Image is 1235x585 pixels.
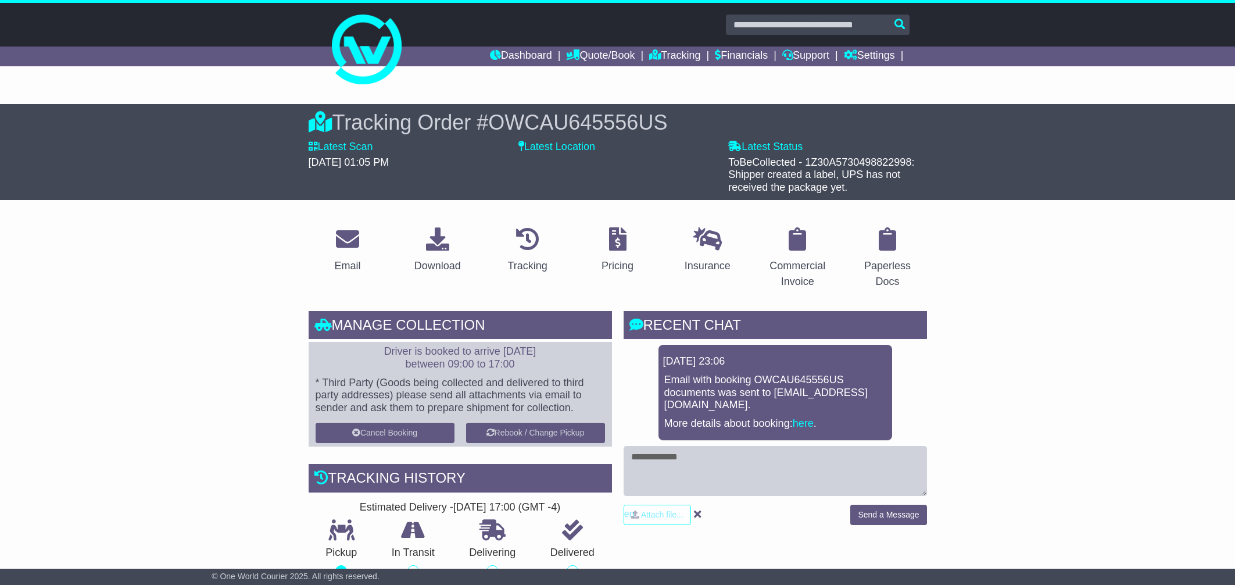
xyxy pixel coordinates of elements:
div: RECENT CHAT [624,311,927,343]
a: Tracking [500,223,554,278]
div: Manage collection [309,311,612,343]
a: Download [407,223,468,278]
a: Tracking [649,47,700,66]
span: ToBeCollected - 1Z30A5730498822998: Shipper created a label, UPS has not received the package yet. [728,156,914,193]
a: here [793,418,814,429]
a: Quote/Book [566,47,635,66]
button: Rebook / Change Pickup [466,423,605,443]
a: Commercial Invoice [758,223,837,294]
a: Paperless Docs [849,223,927,294]
div: Email [334,258,360,274]
div: [DATE] 17:00 (GMT -4) [453,501,560,514]
p: More details about booking: . [664,418,886,430]
label: Latest Scan [309,141,373,154]
span: OWCAU645556US [488,110,667,134]
a: Financials [715,47,768,66]
div: Tracking [507,258,547,274]
div: Commercial Invoice [766,258,829,290]
a: Insurance [677,223,738,278]
a: Pricing [594,223,641,278]
p: Driver is booked to arrive [DATE] between 09:00 to 17:00 [316,345,605,370]
div: Pricing [602,258,633,274]
span: [DATE] 01:05 PM [309,156,389,168]
label: Latest Status [728,141,803,154]
a: Settings [844,47,895,66]
span: © One World Courier 2025. All rights reserved. [212,572,380,581]
a: Dashboard [490,47,552,66]
a: Email [327,223,368,278]
div: Download [414,258,461,274]
div: Insurance [685,258,731,274]
label: Latest Location [518,141,595,154]
a: Support [782,47,829,66]
p: Delivering [452,547,534,559]
div: Tracking Order # [309,110,927,135]
p: Pickup [309,547,375,559]
div: Estimated Delivery - [309,501,612,514]
div: [DATE] 23:06 [663,355,887,368]
p: In Transit [374,547,452,559]
button: Send a Message [850,505,926,525]
div: Tracking history [309,464,612,495]
div: Paperless Docs [856,258,919,290]
button: Cancel Booking [316,423,454,443]
p: Email with booking OWCAU645556US documents was sent to [EMAIL_ADDRESS][DOMAIN_NAME]. [664,374,886,412]
p: * Third Party (Goods being collected and delivered to third party addresses) please send all atta... [316,377,605,415]
p: Delivered [533,547,612,559]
